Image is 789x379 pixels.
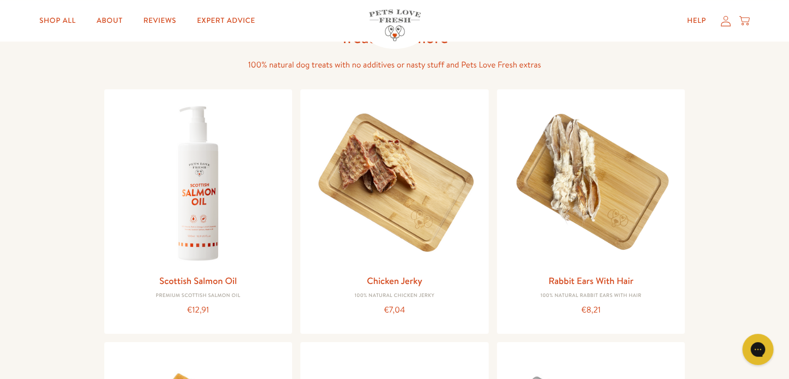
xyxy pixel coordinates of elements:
div: €7,04 [309,303,480,317]
a: Reviews [135,10,184,31]
a: Help [679,10,714,31]
a: Scottish Salmon Oil [159,274,237,287]
img: Chicken Jerky [309,98,480,269]
div: 100% Natural Chicken Jerky [309,293,480,299]
div: Premium Scottish Salmon Oil [113,293,284,299]
iframe: Gorgias live chat messenger [737,330,779,369]
img: Pets Love Fresh [369,9,421,41]
div: 100% Natural Rabbit Ears with hair [505,293,677,299]
a: Rabbit Ears With Hair [548,274,633,287]
a: Expert Advice [189,10,264,31]
div: €12,91 [113,303,284,317]
a: About [88,10,131,31]
img: Rabbit Ears With Hair [505,98,677,269]
img: Scottish Salmon Oil [113,98,284,269]
a: Chicken Jerky [367,274,422,287]
span: 100% natural dog treats with no additives or nasty stuff and Pets Love Fresh extras [248,59,541,71]
a: Shop All [31,10,84,31]
div: €8,21 [505,303,677,317]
